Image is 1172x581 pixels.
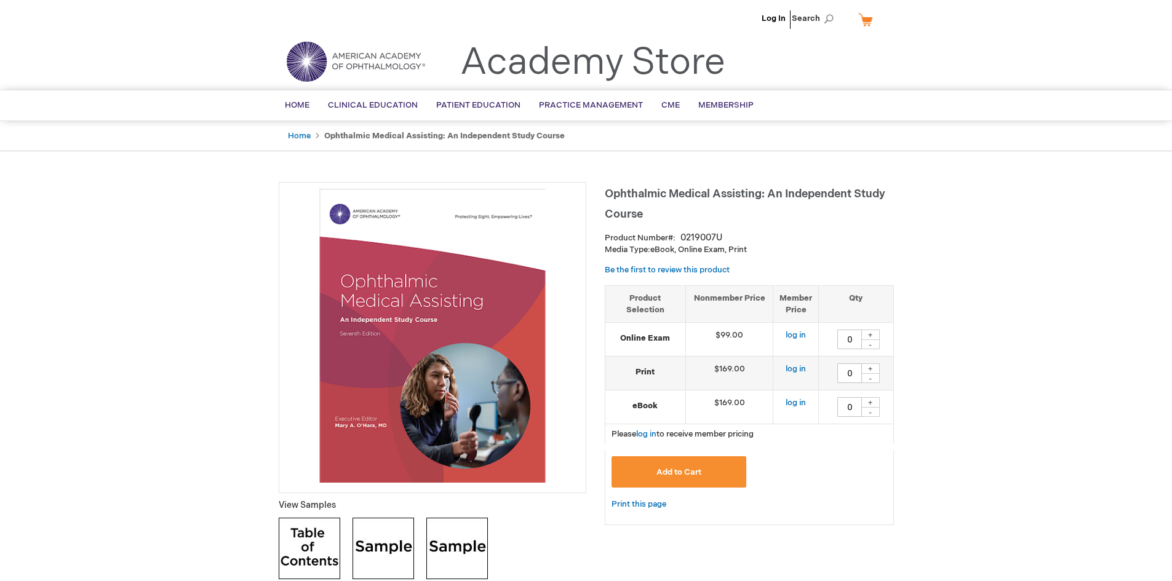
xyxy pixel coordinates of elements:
[656,467,701,477] span: Add to Cart
[612,366,679,378] strong: Print
[539,100,643,110] span: Practice Management
[279,518,340,579] img: Click to view
[612,456,747,488] button: Add to Cart
[819,285,893,322] th: Qty
[792,6,839,31] span: Search
[861,373,880,383] div: -
[685,357,773,390] td: $169.00
[837,330,862,349] input: Qty
[861,363,880,374] div: +
[685,390,773,424] td: $169.00
[279,499,586,512] p: View Samples
[861,407,880,417] div: -
[685,285,773,322] th: Nonmember Price
[773,285,819,322] th: Member Price
[861,397,880,408] div: +
[762,14,786,23] a: Log In
[605,233,676,243] strong: Product Number
[605,265,730,275] a: Be the first to review this product
[436,100,520,110] span: Patient Education
[685,323,773,357] td: $99.00
[786,364,806,374] a: log in
[288,131,311,141] a: Home
[605,245,650,255] strong: Media Type:
[285,189,580,483] img: Ophthalmic Medical Assisting: An Independent Study Course
[661,100,680,110] span: CME
[426,518,488,579] img: Click to view
[285,100,309,110] span: Home
[328,100,418,110] span: Clinical Education
[605,244,894,256] p: eBook, Online Exam, Print
[698,100,754,110] span: Membership
[460,41,725,85] a: Academy Store
[636,429,656,439] a: log in
[605,188,885,221] span: Ophthalmic Medical Assisting: An Independent Study Course
[837,363,862,383] input: Qty
[837,397,862,417] input: Qty
[786,398,806,408] a: log in
[353,518,414,579] img: Click to view
[612,333,679,344] strong: Online Exam
[786,330,806,340] a: log in
[605,285,686,322] th: Product Selection
[612,497,666,512] a: Print this page
[612,429,754,439] span: Please to receive member pricing
[861,339,880,349] div: -
[680,232,722,244] div: 0219007U
[324,131,565,141] strong: Ophthalmic Medical Assisting: An Independent Study Course
[861,330,880,340] div: +
[612,400,679,412] strong: eBook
